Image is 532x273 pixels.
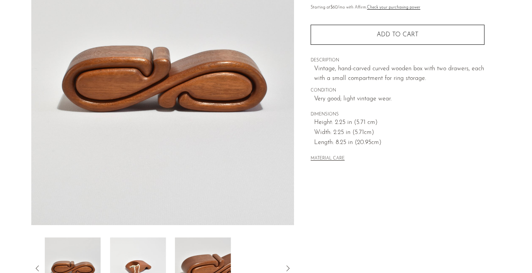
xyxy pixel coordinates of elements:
span: Add to cart [377,32,418,38]
span: $60 [330,5,338,10]
p: Starting at /mo with Affirm. [311,4,484,11]
span: DESCRIPTION [311,57,484,64]
span: Height: 2.25 in (5.71 cm) [314,118,484,128]
p: Vintage, hand-carved curved wooden box with two drawers, each with a small compartment for ring s... [314,64,484,84]
span: Very good; light vintage wear. [314,94,484,104]
span: CONDITION [311,87,484,94]
button: MATERIAL CARE [311,156,345,162]
span: DIMENSIONS [311,111,484,118]
span: Width: 2.25 in (5.71cm) [314,128,484,138]
a: Check your purchasing power - Learn more about Affirm Financing (opens in modal) [367,5,420,10]
button: Add to cart [311,25,484,45]
span: Length: 8.25 in (20.95cm) [314,138,484,148]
